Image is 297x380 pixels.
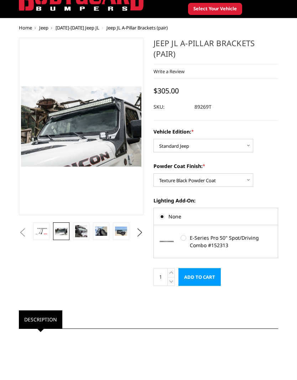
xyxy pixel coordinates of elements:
a: Description [19,310,62,329]
button: Previous [17,227,28,238]
h1: Jeep JL A-Pillar Brackets (pair) [153,38,278,64]
a: Write a Review [153,68,184,75]
a: Jeep JL A-Pillar Brackets (pair) [19,38,144,215]
a: Home [19,25,32,31]
label: E-Series Pro 50" Spot/Driving Combo #152313 [181,234,259,249]
dt: SKU: [153,101,189,113]
label: None [159,213,272,220]
input: Add to Cart [178,268,221,286]
a: Jeep [39,25,48,31]
img: Jeep JL A-Pillar Brackets (pair) [115,227,127,236]
label: Vehicle Edition: [153,128,278,135]
span: Jeep JL A-Pillar Brackets (pair) [106,25,168,31]
label: Powder Coat Finish: [153,162,278,170]
span: Select Your Vehicle [193,5,237,12]
label: Lighting Add-On: [153,197,278,204]
img: Jeep JL A-Pillar Brackets (pair) [95,227,107,236]
span: $305.00 [153,86,179,96]
img: Jeep JL A-Pillar Brackets (pair) [75,225,87,237]
a: [DATE]-[DATE] Jeep JL [56,25,99,31]
img: Jeep JL A-Pillar Brackets (pair) [55,227,67,235]
button: Next [135,227,145,238]
dd: 89269T [194,101,212,113]
button: Select Your Vehicle [188,3,242,15]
